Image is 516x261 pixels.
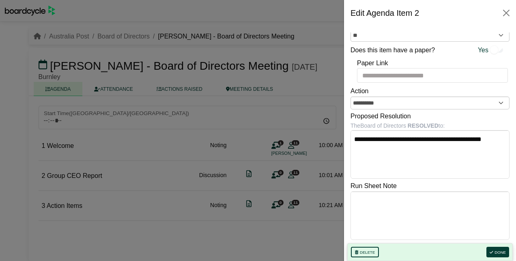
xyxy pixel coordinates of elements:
[408,122,439,129] b: RESOLVED
[350,86,368,96] label: Action
[478,45,488,56] span: Yes
[357,58,388,68] label: Paper Link
[350,111,411,122] label: Proposed Resolution
[350,6,419,19] div: Edit Agenda Item 2
[351,247,379,257] button: Delete
[350,45,435,56] label: Does this item have a paper?
[350,121,510,130] div: The Board of Directors to:
[350,181,397,191] label: Run Sheet Note
[486,247,509,257] button: Done
[500,6,513,19] button: Close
